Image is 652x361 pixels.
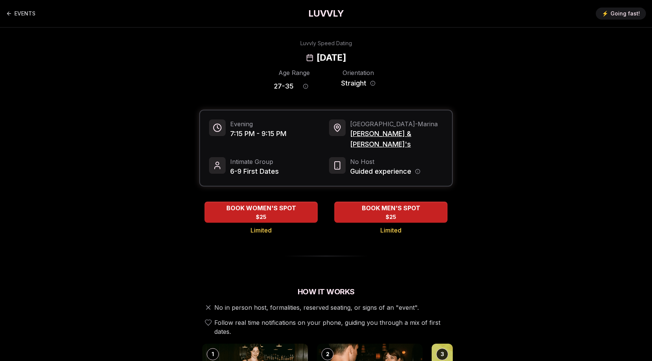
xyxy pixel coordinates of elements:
[317,52,346,64] h2: [DATE]
[308,8,344,20] a: LUVVLY
[370,81,375,86] button: Orientation information
[230,166,279,177] span: 6-9 First Dates
[334,202,447,223] button: BOOK MEN'S SPOT - Limited
[610,10,640,17] span: Going fast!
[360,203,422,213] span: BOOK MEN'S SPOT
[230,157,279,166] span: Intimate Group
[274,68,314,77] div: Age Range
[214,303,419,312] span: No in person host, formalities, reserved seating, or signs of an "event".
[214,318,450,336] span: Follow real time notifications on your phone, guiding you through a mix of first dates.
[350,128,443,150] span: [PERSON_NAME] & [PERSON_NAME]'s
[350,119,443,128] span: [GEOGRAPHIC_DATA] - Marina
[251,226,272,235] span: Limited
[230,119,286,128] span: Evening
[386,213,396,221] span: $25
[341,78,366,89] span: Straight
[338,68,378,77] div: Orientation
[350,166,411,177] span: Guided experience
[380,226,401,235] span: Limited
[256,213,266,221] span: $25
[274,81,294,92] span: 27 - 35
[350,157,420,166] span: No Host
[297,78,314,95] button: Age range information
[205,202,318,223] button: BOOK WOMEN'S SPOT - Limited
[415,169,420,174] button: Host information
[225,203,298,213] span: BOOK WOMEN'S SPOT
[199,286,453,297] h2: How It Works
[436,348,448,360] div: 3
[230,128,286,139] span: 7:15 PM - 9:15 PM
[6,6,35,21] a: Back to events
[602,10,608,17] span: ⚡️
[321,348,334,360] div: 2
[300,40,352,47] div: Luvvly Speed Dating
[207,348,219,360] div: 1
